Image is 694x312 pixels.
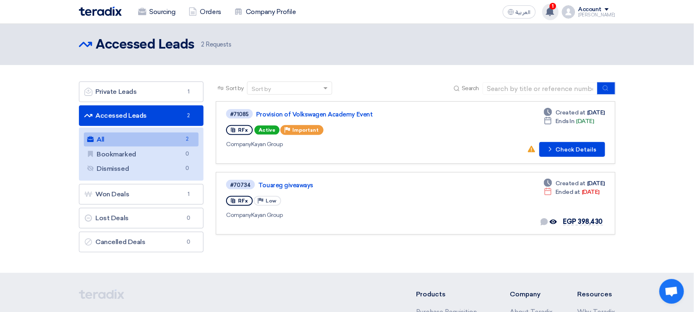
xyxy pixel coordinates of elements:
a: Private Leads1 [79,81,204,102]
span: 0 [182,150,192,158]
span: 0 [183,238,193,246]
div: [DATE] [544,117,594,126]
a: Company Profile [228,3,303,21]
span: Created at [555,179,585,188]
a: Accessed Leads2 [79,105,204,126]
span: 2 [183,112,193,120]
a: All [84,133,199,147]
input: Search by title or reference number [483,82,598,95]
span: Company [226,141,251,148]
a: Won Deals1 [79,184,204,205]
div: [PERSON_NAME] [578,13,615,17]
span: Company [226,212,251,219]
img: Teradix logo [79,7,122,16]
span: العربية [516,9,531,15]
span: Ended at [555,188,580,196]
a: Dismissed [84,162,199,176]
span: EGP 398,430 [563,218,603,226]
li: Resources [578,289,615,299]
div: Sort by [252,85,271,93]
span: 1 [550,3,556,9]
span: 1 [183,88,193,96]
span: RFx [238,127,248,133]
span: Search [462,84,479,93]
a: Orders [182,3,228,21]
span: 0 [183,214,193,222]
a: Lost Deals0 [79,208,204,228]
span: Ends In [555,117,575,126]
span: Created at [555,108,585,117]
div: Kayan Group [226,211,465,219]
span: Important [292,127,319,133]
a: Bookmarked [84,147,199,161]
a: Open chat [659,279,684,304]
div: Account [578,6,602,13]
div: #70734 [230,182,251,188]
a: Touareg giveaways [258,182,464,189]
span: 0 [182,164,192,173]
h2: Accessed Leads [96,37,194,53]
li: Products [416,289,486,299]
a: Provision of Volkswagen Academy Event [256,111,462,118]
div: Kayan Group [226,140,463,149]
span: Requests [201,40,231,49]
li: Company [510,289,553,299]
span: 2 [201,41,204,48]
a: Cancelled Deals0 [79,232,204,252]
div: [DATE] [544,179,605,188]
button: العربية [503,5,536,19]
span: 1 [183,190,193,198]
div: #71085 [230,112,249,117]
span: RFx [238,198,248,204]
span: 2 [182,135,192,144]
span: Sort by [226,84,244,93]
button: Check Details [539,142,605,157]
div: [DATE] [544,188,599,196]
span: Low [266,198,276,204]
div: [DATE] [544,108,605,117]
span: Active [254,126,280,135]
a: Sourcing [132,3,182,21]
img: profile_test.png [562,5,575,19]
